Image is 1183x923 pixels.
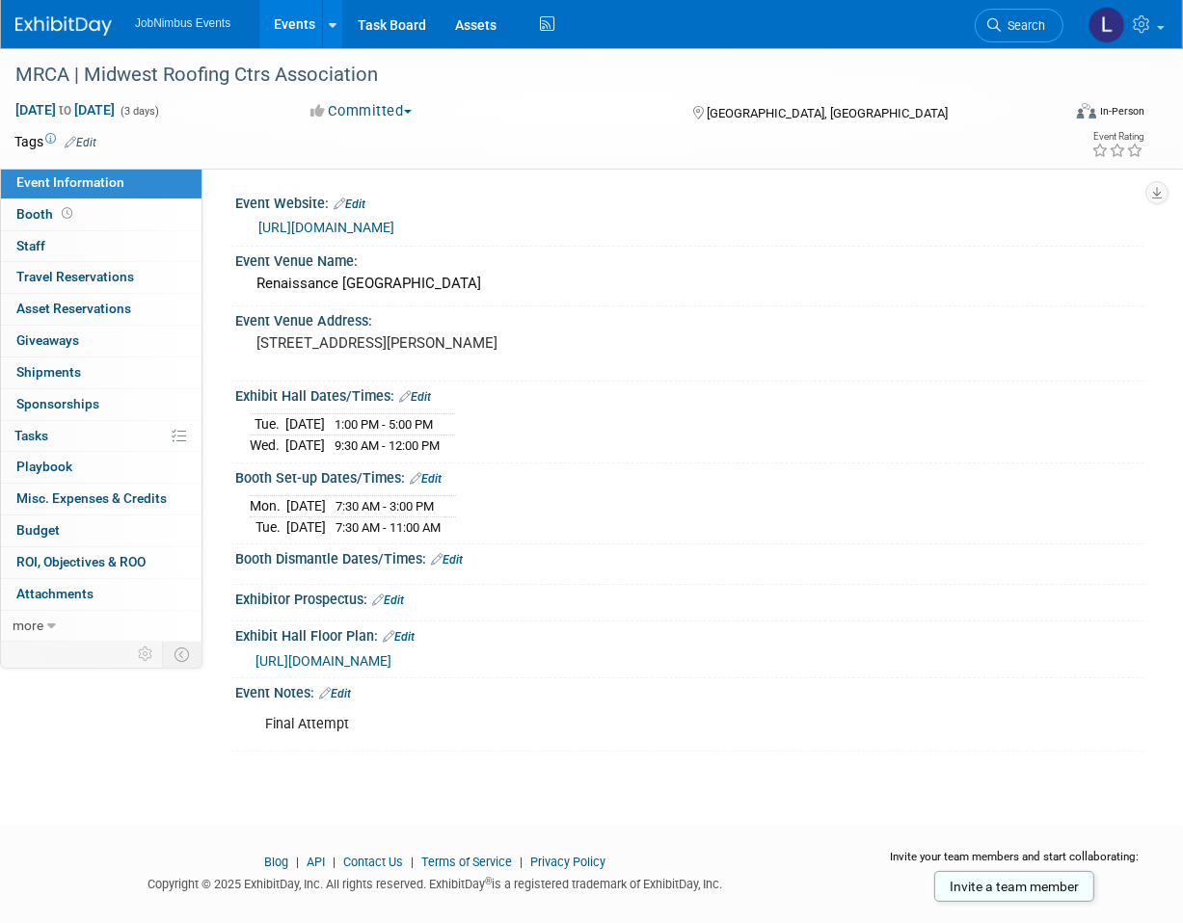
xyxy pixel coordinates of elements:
[16,238,45,253] span: Staff
[119,105,159,118] span: (3 days)
[235,621,1144,646] div: Exhibit Hall Floor Plan:
[336,499,434,514] span: 7:30 AM - 3:00 PM
[16,332,79,348] span: Giveaways
[975,9,1063,42] a: Search
[16,301,131,316] span: Asset Reservations
[1,579,202,610] a: Attachments
[934,871,1094,902] a: Invite a team member
[530,855,605,869] a: Privacy Policy
[1,547,202,578] a: ROI, Objectives & ROO
[1,389,202,420] a: Sponsorships
[235,463,1144,488] div: Booth Set-up Dates/Times:
[335,438,440,453] span: 9:30 AM - 12:00 PM
[485,876,492,886] sup: ®
[421,855,512,869] a: Terms of Service
[1,326,202,356] a: Giveaways
[15,16,112,36] img: ExhibitDay
[250,496,286,517] td: Mon.
[1,231,202,262] a: Staff
[16,364,81,380] span: Shipments
[1077,103,1096,119] img: Format-Inperson.png
[1091,132,1143,142] div: Event Rating
[13,618,43,633] span: more
[14,428,48,443] span: Tasks
[981,100,1144,129] div: Event Format
[14,132,96,151] td: Tags
[1,199,202,230] a: Booth
[410,472,442,486] a: Edit
[707,106,948,120] span: [GEOGRAPHIC_DATA], [GEOGRAPHIC_DATA]
[431,553,463,567] a: Edit
[16,586,94,601] span: Attachments
[235,382,1144,407] div: Exhibit Hall Dates/Times:
[1,421,202,452] a: Tasks
[250,516,286,537] td: Tue.
[16,206,76,222] span: Booth
[285,414,325,435] td: [DATE]
[16,459,72,474] span: Playbook
[334,198,365,211] a: Edit
[1,611,202,642] a: more
[235,189,1144,214] div: Event Website:
[16,174,124,190] span: Event Information
[319,687,351,700] a: Edit
[129,642,163,667] td: Personalize Event Tab Strip
[65,136,96,149] a: Edit
[255,653,391,669] a: [URL][DOMAIN_NAME]
[343,855,403,869] a: Contact Us
[286,496,326,517] td: [DATE]
[1,294,202,325] a: Asset Reservations
[16,396,99,411] span: Sponsorships
[406,855,418,869] span: |
[235,247,1144,271] div: Event Venue Name:
[258,220,394,235] a: [URL][DOMAIN_NAME]
[1,168,202,198] a: Event Information
[16,490,167,506] span: Misc. Expenses & Credits
[1,357,202,388] a: Shipments
[256,334,593,352] pre: [STREET_ADDRESS][PERSON_NAME]
[328,855,340,869] span: |
[16,522,60,538] span: Budget
[1089,7,1125,43] img: Laly Matos
[56,102,74,118] span: to
[9,58,1048,92] div: MRCA | Midwest Roofing Ctrs Association
[250,435,285,456] td: Wed.
[291,855,304,869] span: |
[1,452,202,483] a: Playbook
[307,855,325,869] a: API
[16,554,146,569] span: ROI, Objectives & ROO
[235,585,1144,610] div: Exhibitor Prospectus:
[1,484,202,514] a: Misc. Expenses & Credits
[1001,18,1045,33] span: Search
[14,101,116,119] span: [DATE] [DATE]
[1,515,202,546] a: Budget
[884,849,1145,878] div: Invite your team members and start collaborating:
[286,516,326,537] td: [DATE]
[305,101,419,121] button: Committed
[1099,104,1144,119] div: In-Person
[250,269,1130,299] div: Renaissance [GEOGRAPHIC_DATA]
[399,390,431,404] a: Edit
[335,417,433,432] span: 1:00 PM - 5:00 PM
[16,269,134,284] span: Travel Reservations
[1,262,202,293] a: Travel Reservations
[14,871,855,893] div: Copyright © 2025 ExhibitDay, Inc. All rights reserved. ExhibitDay is a registered trademark of Ex...
[235,678,1144,703] div: Event Notes:
[515,855,527,869] span: |
[264,855,288,869] a: Blog
[235,544,1144,569] div: Booth Dismantle Dates/Times:
[163,642,202,667] td: Toggle Event Tabs
[135,16,230,30] span: JobNimbus Events
[235,306,1144,330] div: Event Venue Address:
[252,705,963,744] div: Final Attempt
[372,593,404,607] a: Edit
[383,630,415,644] a: Edit
[285,435,325,456] td: [DATE]
[336,520,441,535] span: 7:30 AM - 11:00 AM
[58,206,76,221] span: Booth not reserved yet
[250,414,285,435] td: Tue.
